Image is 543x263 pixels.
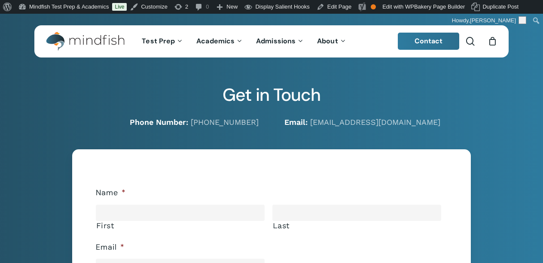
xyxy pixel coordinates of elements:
[488,36,497,46] a: Cart
[130,118,188,127] strong: Phone Number:
[191,118,259,127] a: [PHONE_NUMBER]
[250,38,311,45] a: Admissions
[371,4,376,9] div: OK
[34,25,509,57] header: Main Menu
[196,36,235,45] span: Academics
[273,221,441,230] label: Last
[190,38,250,45] a: Academics
[135,38,190,45] a: Test Prep
[415,36,443,45] span: Contact
[112,3,127,11] a: Live
[310,118,440,127] a: [EMAIL_ADDRESS][DOMAIN_NAME]
[311,38,353,45] a: About
[96,188,126,198] label: Name
[135,25,353,57] nav: Main Menu
[470,17,516,24] span: [PERSON_NAME]
[96,221,265,230] label: First
[256,36,296,45] span: Admissions
[284,118,308,127] strong: Email:
[398,33,460,50] a: Contact
[317,36,338,45] span: About
[486,206,531,251] iframe: Chatbot
[449,14,530,27] a: Howdy,
[142,36,175,45] span: Test Prep
[34,85,509,106] h2: Get in Touch
[96,242,125,252] label: Email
